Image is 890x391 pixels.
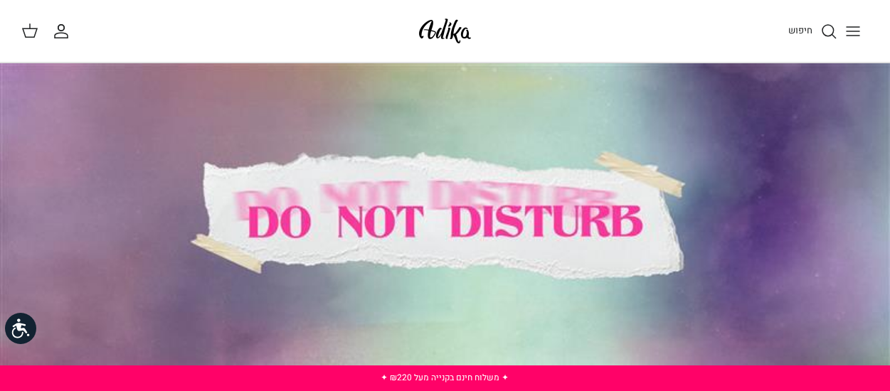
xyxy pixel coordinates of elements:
[788,23,837,40] a: חיפוש
[415,14,475,48] img: Adika IL
[53,23,75,40] a: החשבון שלי
[788,23,812,37] span: חיפוש
[381,371,509,384] a: ✦ משלוח חינם בקנייה מעל ₪220 ✦
[837,16,869,47] button: Toggle menu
